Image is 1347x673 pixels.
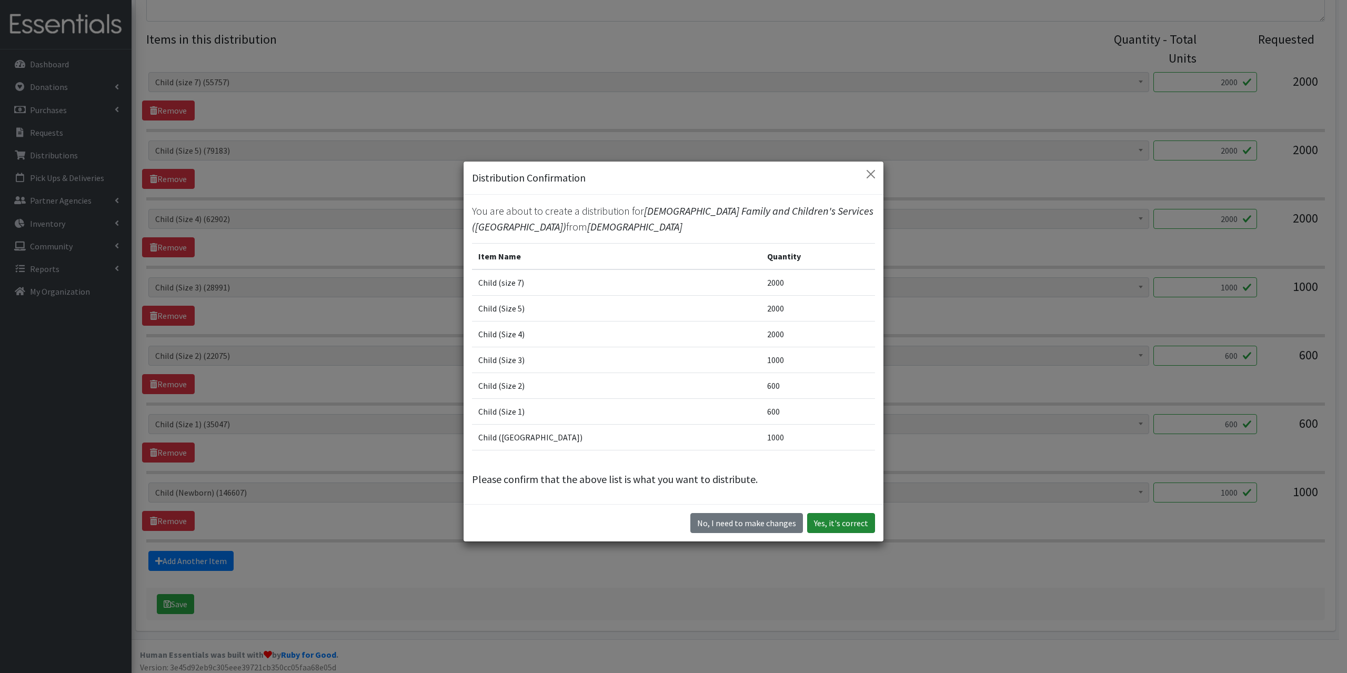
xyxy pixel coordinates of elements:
[472,347,761,373] td: Child (Size 3)
[862,166,879,183] button: Close
[472,471,875,487] p: Please confirm that the above list is what you want to distribute.
[761,295,875,321] td: 2000
[472,170,586,186] h5: Distribution Confirmation
[761,398,875,424] td: 600
[472,321,761,347] td: Child (Size 4)
[761,321,875,347] td: 2000
[472,398,761,424] td: Child (Size 1)
[761,424,875,450] td: 1000
[761,243,875,269] th: Quantity
[587,220,682,233] span: [DEMOGRAPHIC_DATA]
[472,203,875,235] p: You are about to create a distribution for from
[472,269,761,296] td: Child (size 7)
[472,373,761,398] td: Child (Size 2)
[472,243,761,269] th: Item Name
[472,424,761,450] td: Child ([GEOGRAPHIC_DATA])
[761,269,875,296] td: 2000
[472,204,873,233] span: [DEMOGRAPHIC_DATA] Family and Children's Services ([GEOGRAPHIC_DATA])
[690,513,803,533] button: No I need to make changes
[472,295,761,321] td: Child (Size 5)
[761,373,875,398] td: 600
[807,513,875,533] button: Yes, it's correct
[761,347,875,373] td: 1000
